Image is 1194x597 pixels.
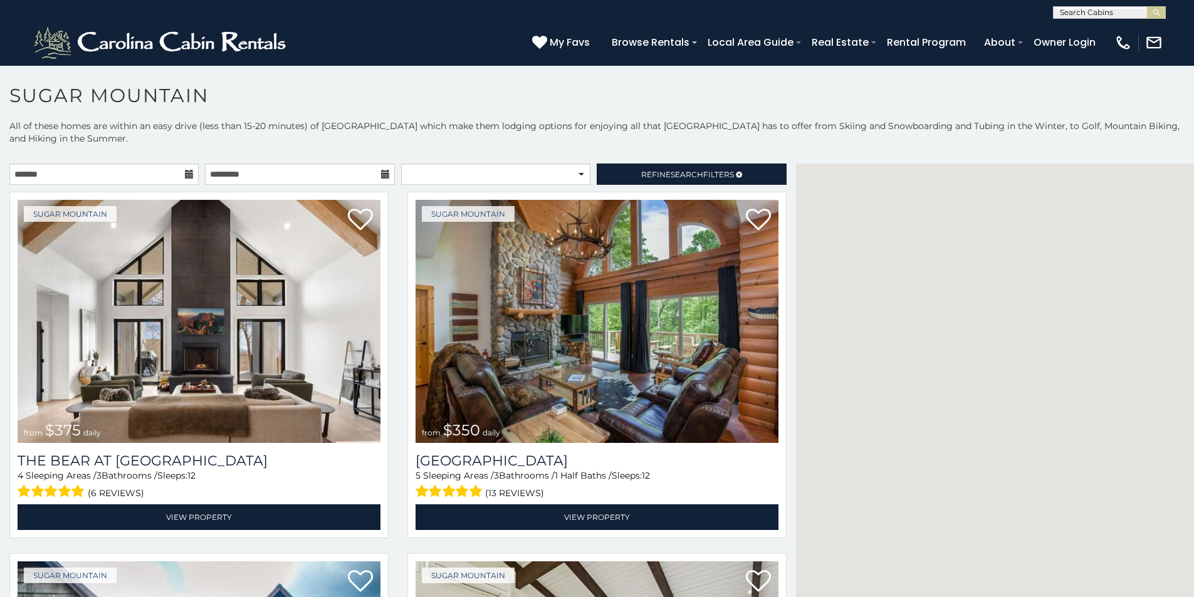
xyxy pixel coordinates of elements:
span: daily [83,428,101,437]
span: $350 [443,421,480,439]
a: Sugar Mountain [24,568,117,583]
span: Refine Filters [641,170,734,179]
img: phone-regular-white.png [1114,34,1132,51]
a: Add to favorites [746,569,771,595]
span: Search [671,170,703,179]
img: mail-regular-white.png [1145,34,1163,51]
a: The Bear At [GEOGRAPHIC_DATA] [18,452,380,469]
a: View Property [416,504,778,530]
span: $375 [45,421,81,439]
span: My Favs [550,34,590,50]
span: 3 [97,470,102,481]
a: Sugar Mountain [24,206,117,222]
a: Grouse Moor Lodge from $350 daily [416,200,778,443]
a: Rental Program [881,31,972,53]
a: [GEOGRAPHIC_DATA] [416,452,778,469]
h3: Grouse Moor Lodge [416,452,778,469]
a: My Favs [532,34,593,51]
a: The Bear At Sugar Mountain from $375 daily [18,200,380,443]
span: (13 reviews) [485,485,544,501]
span: from [422,428,441,437]
a: Add to favorites [746,207,771,234]
a: Owner Login [1027,31,1102,53]
a: Local Area Guide [701,31,800,53]
a: RefineSearchFilters [597,164,786,185]
span: 4 [18,470,23,481]
span: daily [483,428,500,437]
h3: The Bear At Sugar Mountain [18,452,380,469]
span: 12 [187,470,196,481]
a: Add to favorites [348,569,373,595]
span: 3 [494,470,499,481]
span: 1 Half Baths / [555,470,612,481]
a: View Property [18,504,380,530]
div: Sleeping Areas / Bathrooms / Sleeps: [416,469,778,501]
a: Browse Rentals [605,31,696,53]
img: White-1-2.png [31,24,291,61]
a: About [978,31,1022,53]
div: Sleeping Areas / Bathrooms / Sleeps: [18,469,380,501]
span: 5 [416,470,421,481]
a: Sugar Mountain [422,568,515,583]
img: The Bear At Sugar Mountain [18,200,380,443]
a: Add to favorites [348,207,373,234]
a: Real Estate [805,31,875,53]
span: 12 [642,470,650,481]
img: Grouse Moor Lodge [416,200,778,443]
a: Sugar Mountain [422,206,515,222]
span: from [24,428,43,437]
span: (6 reviews) [88,485,144,501]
